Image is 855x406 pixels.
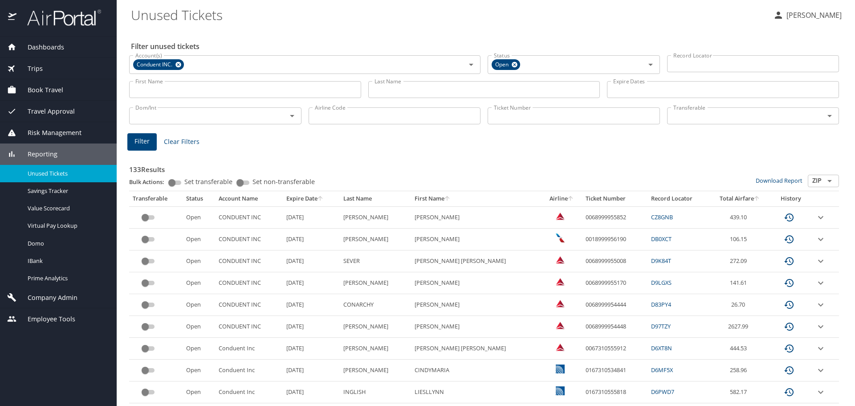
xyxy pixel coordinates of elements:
img: Delta Airlines [556,277,565,286]
span: Virtual Pay Lookup [28,221,106,230]
td: INGLISH [340,381,411,403]
td: [DATE] [283,381,340,403]
td: 0167310534841 [582,360,647,381]
img: Delta Airlines [556,321,565,330]
a: DB0XCT [651,235,672,243]
p: Bulk Actions: [129,178,171,186]
button: sort [444,196,451,202]
td: 439.10 [710,206,771,228]
span: Travel Approval [16,107,75,116]
span: Set transferable [184,179,232,185]
button: Clear Filters [160,134,203,150]
td: [DATE] [283,229,340,250]
span: Open [492,60,514,70]
img: icon-airportal.png [8,9,17,26]
span: Trips [16,64,43,74]
button: expand row [815,387,826,398]
td: 0068999955852 [582,206,647,228]
button: expand row [815,321,826,332]
th: First Name [411,191,541,206]
a: CZ8GNB [651,213,673,221]
img: Delta Airlines [556,343,565,352]
a: D6PWD7 [651,388,674,396]
button: Open [465,58,477,71]
td: [PERSON_NAME] [411,206,541,228]
th: Total Airfare [710,191,771,206]
button: expand row [815,278,826,288]
td: Open [183,316,215,338]
span: Value Scorecard [28,204,106,213]
td: CONDUENT INC [215,272,283,294]
button: expand row [815,343,826,354]
td: Open [183,294,215,316]
div: Open [492,59,520,70]
span: Conduent INC. [133,60,178,70]
img: airportal-logo.png [17,9,101,26]
th: Expire Date [283,191,340,206]
td: 0068999955008 [582,250,647,272]
img: United Airlines [556,365,565,373]
td: [PERSON_NAME] [340,360,411,381]
td: [PERSON_NAME] [340,272,411,294]
button: Open [823,175,836,187]
span: Unused Tickets [28,169,106,178]
button: expand row [815,365,826,376]
td: [DATE] [283,272,340,294]
a: D9K84T [651,257,671,265]
button: Open [286,110,298,122]
h2: Filter unused tickets [131,39,841,53]
th: Last Name [340,191,411,206]
td: [DATE] [283,250,340,272]
span: Filter [134,136,150,147]
span: Dashboards [16,42,64,52]
button: [PERSON_NAME] [769,7,845,23]
td: Open [183,272,215,294]
span: Prime Analytics [28,274,106,283]
td: [PERSON_NAME] [340,316,411,338]
td: Open [183,360,215,381]
span: Domo [28,239,106,248]
td: SEVER [340,250,411,272]
img: United Airlines [556,386,565,395]
td: [PERSON_NAME] [411,272,541,294]
td: [DATE] [283,316,340,338]
td: 0068999954444 [582,294,647,316]
td: 106.15 [710,229,771,250]
span: Employee Tools [16,314,75,324]
td: Open [183,381,215,403]
img: Delta Airlines [556,255,565,264]
h3: 133 Results [129,159,839,175]
img: Delta Airlines [556,299,565,308]
th: Record Locator [647,191,709,206]
span: Book Travel [16,85,63,95]
td: Conduent Inc [215,338,283,360]
td: [DATE] [283,360,340,381]
td: [PERSON_NAME] [411,316,541,338]
button: sort [318,196,324,202]
button: Open [644,58,657,71]
td: [PERSON_NAME] [340,206,411,228]
td: 2627.99 [710,316,771,338]
td: CONDUENT INC [215,250,283,272]
th: Account Name [215,191,283,206]
span: Clear Filters [164,136,199,148]
button: sort [754,196,760,202]
td: [PERSON_NAME] [411,294,541,316]
p: [PERSON_NAME] [784,10,842,21]
button: Open [823,110,836,122]
span: Reporting [16,149,57,159]
span: Savings Tracker [28,187,106,195]
td: [PERSON_NAME] [PERSON_NAME] [411,250,541,272]
td: [PERSON_NAME] [340,229,411,250]
span: IBank [28,257,106,265]
th: History [770,191,811,206]
td: 0018999956190 [582,229,647,250]
th: Airline [541,191,582,206]
td: 0167310555818 [582,381,647,403]
td: CONDUENT INC [215,316,283,338]
img: Delta Airlines [556,212,565,221]
td: 444.53 [710,338,771,360]
td: Open [183,229,215,250]
td: [PERSON_NAME] [PERSON_NAME] [411,338,541,360]
td: CINDYMARIA [411,360,541,381]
